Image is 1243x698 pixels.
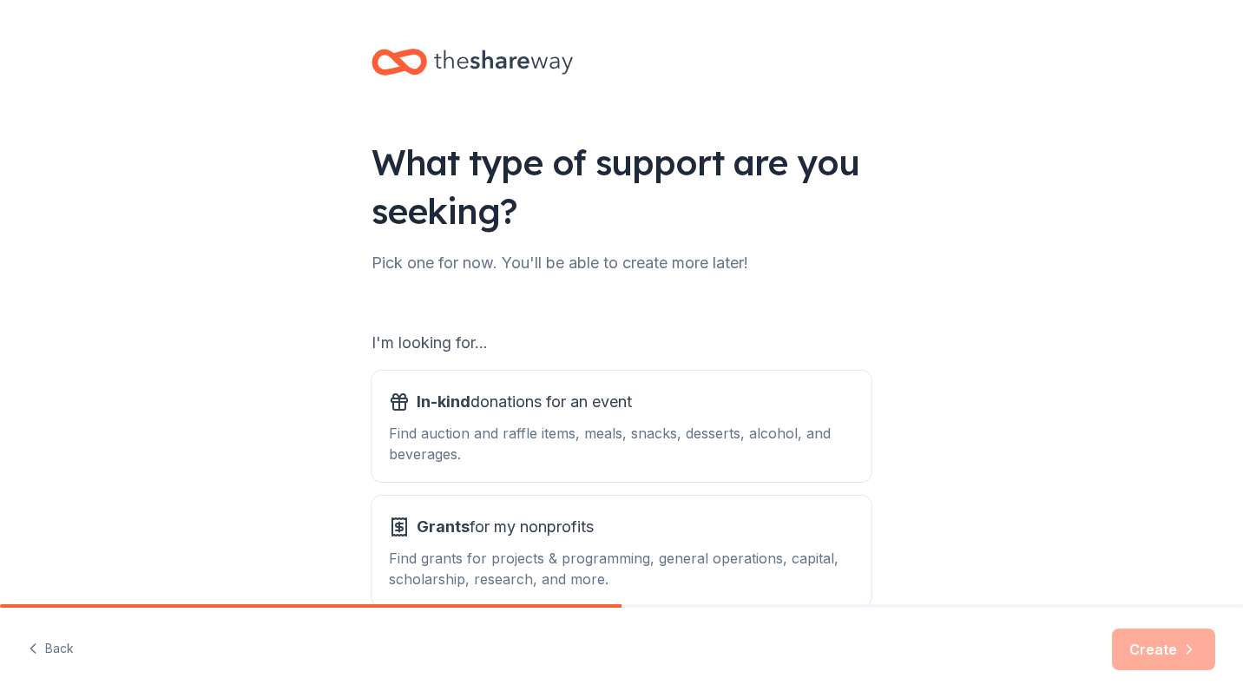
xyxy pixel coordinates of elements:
[417,517,470,536] span: Grants
[372,138,871,235] div: What type of support are you seeking?
[28,631,74,668] button: Back
[372,249,871,277] div: Pick one for now. You'll be able to create more later!
[372,371,871,482] button: In-kinddonations for an eventFind auction and raffle items, meals, snacks, desserts, alcohol, and...
[372,329,871,357] div: I'm looking for...
[417,513,594,541] span: for my nonprofits
[389,548,854,589] div: Find grants for projects & programming, general operations, capital, scholarship, research, and m...
[372,496,871,607] button: Grantsfor my nonprofitsFind grants for projects & programming, general operations, capital, schol...
[417,388,632,416] span: donations for an event
[417,392,470,411] span: In-kind
[389,423,854,464] div: Find auction and raffle items, meals, snacks, desserts, alcohol, and beverages.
